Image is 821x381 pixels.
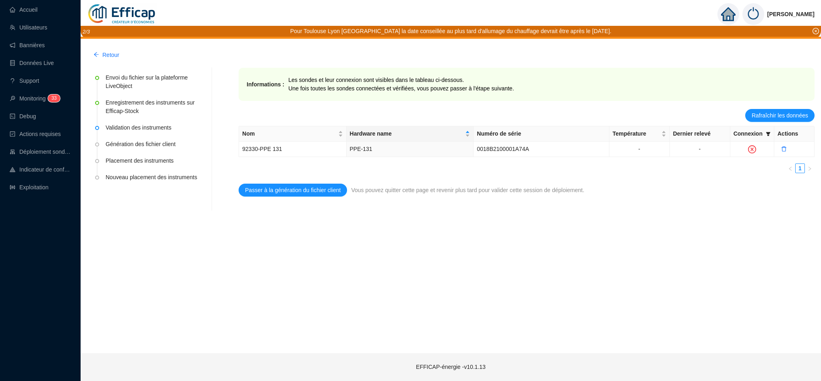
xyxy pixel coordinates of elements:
span: Les sondes et leur connexion sont visibles dans le tableau ci-dessous. [288,77,464,83]
span: Actions requises [19,131,61,137]
a: databaseDonnées Live [10,60,54,66]
div: Génération des fichier client [106,140,200,149]
span: check-square [10,131,15,137]
span: Vous pouvez quitter cette page et revenir plus tard pour valider cette session de déploiement. [351,187,584,193]
span: Connexion [734,130,763,138]
span: arrow-left [94,52,99,57]
span: Retour [102,51,119,59]
span: close-circle [748,145,756,153]
th: Température [609,126,670,142]
span: Nom [242,130,336,138]
a: slidersExploitation [10,184,48,190]
button: Rafraîchir les données [745,109,815,122]
th: Dernier relevé [670,126,730,142]
a: codeDebug [10,113,36,119]
div: Envoi du fichier sur la plateforme LiveObject [106,73,200,90]
i: 2 / 3 [83,29,90,35]
th: Nom [239,126,346,142]
th: Hardware name [347,126,474,142]
td: 0018B2100001A74A [474,142,609,157]
span: right [807,166,812,171]
span: Hardware name [350,130,464,138]
li: Page suivante [805,163,815,173]
a: notificationBannières [10,42,45,48]
th: Numéro de série [474,126,609,142]
span: Une fois toutes les sondes connectées et vérifiées, vous pouvez passer à l'étape suivante. [288,85,514,92]
span: delete [781,146,787,152]
strong: Informations : [247,81,284,88]
div: Nouveau placement des instruments [106,173,200,193]
a: monitorMonitoring33 [10,95,58,102]
li: 1 [795,163,805,173]
sup: 33 [48,94,60,102]
div: Pour Toulouse Lyon [GEOGRAPHIC_DATA] la date conseillée au plus tard d'allumage du chauffage devr... [290,27,611,36]
img: power [742,3,764,25]
div: - [673,145,727,153]
td: 92330-PPE 131 [239,142,346,157]
span: filter [764,128,772,140]
button: right [805,163,815,173]
span: filter [766,132,771,136]
span: EFFICAP-énergie - v10.1.13 [416,364,486,370]
span: 3 [54,95,57,101]
button: Retour [87,48,126,61]
li: Page précédente [786,163,795,173]
button: left [786,163,795,173]
th: Actions [774,126,815,142]
div: Placement des instruments [106,157,200,165]
span: [PERSON_NAME] [767,1,815,27]
span: left [788,166,793,171]
button: Passer à la génération du fichier client [239,184,347,197]
span: Rafraîchir les données [752,111,808,120]
div: Validation des instruments [106,124,200,132]
a: teamUtilisateurs [10,24,47,31]
a: clusterDéploiement sondes [10,149,71,155]
div: - [613,145,666,153]
span: home [721,7,736,21]
span: Température [613,130,660,138]
div: Enregistrement des instruments sur Efficap-Stock [106,98,200,115]
td: PPE-131 [347,142,474,157]
a: heat-mapIndicateur de confort [10,166,71,173]
span: 3 [51,95,54,101]
a: 1 [796,164,804,173]
a: homeAccueil [10,6,37,13]
span: close-circle [813,28,819,34]
span: Passer à la génération du fichier client [245,186,341,195]
a: questionSupport [10,77,39,84]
